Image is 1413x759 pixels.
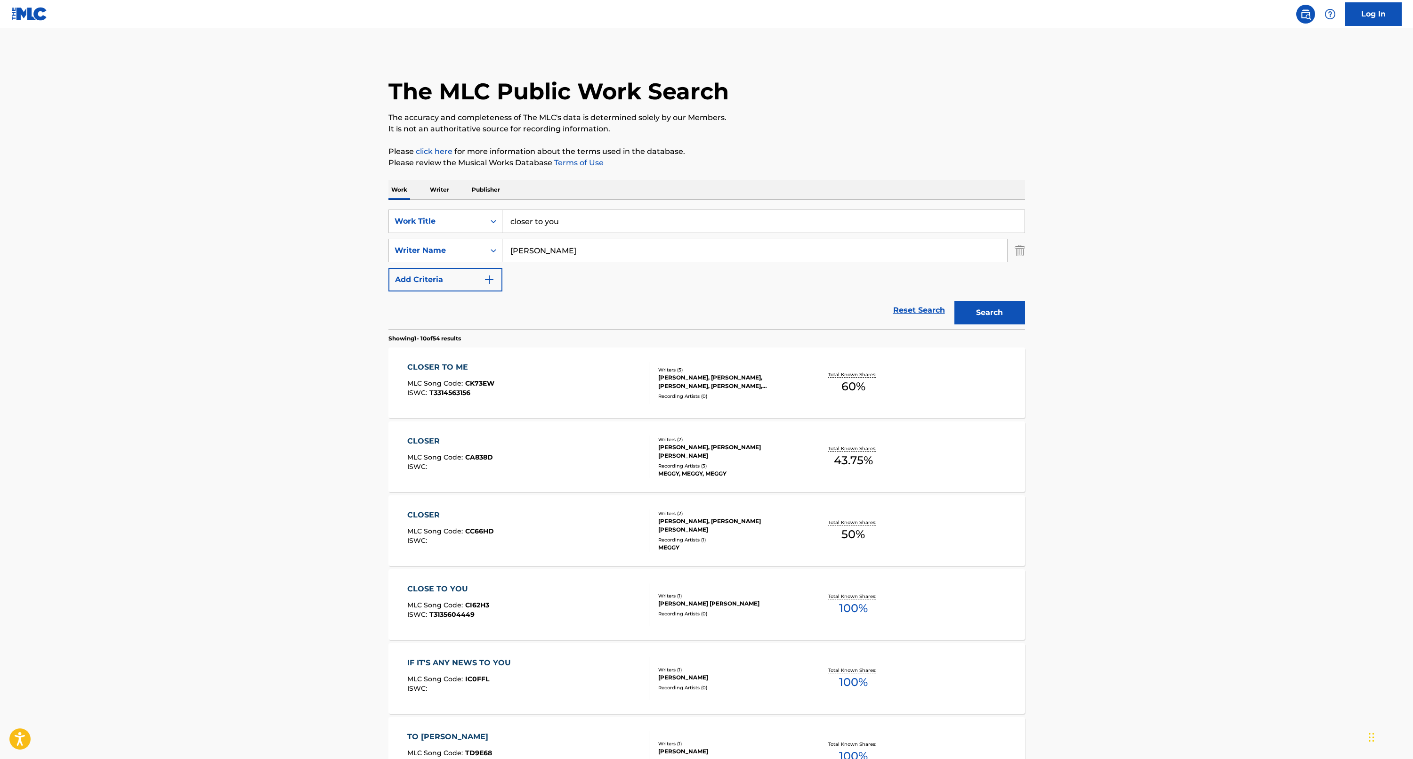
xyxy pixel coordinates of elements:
[407,388,429,397] span: ISWC :
[658,436,800,443] div: Writers ( 2 )
[407,657,516,669] div: IF IT'S ANY NEWS TO YOU
[1015,239,1025,262] img: Delete Criterion
[465,379,494,388] span: CK73EW
[1369,723,1374,751] div: Ziehen
[658,393,800,400] div: Recording Artists ( 0 )
[658,536,800,543] div: Recording Artists ( 1 )
[388,112,1025,123] p: The accuracy and completeness of The MLC's data is determined solely by our Members.
[416,147,452,156] a: click here
[658,469,800,478] div: MEGGY, MEGGY, MEGGY
[834,452,873,469] span: 43.75 %
[388,421,1025,492] a: CLOSERMLC Song Code:CA838DISWC:Writers (2)[PERSON_NAME], [PERSON_NAME] [PERSON_NAME]Recording Art...
[465,601,489,609] span: CI62H3
[388,334,461,343] p: Showing 1 - 10 of 54 results
[658,443,800,460] div: [PERSON_NAME], [PERSON_NAME] [PERSON_NAME]
[552,158,604,167] a: Terms of Use
[407,601,465,609] span: MLC Song Code :
[658,684,800,691] div: Recording Artists ( 0 )
[388,180,410,200] p: Work
[839,600,868,617] span: 100 %
[954,301,1025,324] button: Search
[388,123,1025,135] p: It is not an authoritative source for recording information.
[407,583,489,595] div: CLOSE TO YOU
[388,146,1025,157] p: Please for more information about the terms used in the database.
[388,643,1025,714] a: IF IT'S ANY NEWS TO YOUMLC Song Code:IC0FFLISWC:Writers (1)[PERSON_NAME]Recording Artists (0)Tota...
[1366,714,1413,759] div: Chat-Widget
[427,180,452,200] p: Writer
[828,371,879,378] p: Total Known Shares:
[388,495,1025,566] a: CLOSERMLC Song Code:CC66HDISWC:Writers (2)[PERSON_NAME], [PERSON_NAME] [PERSON_NAME]Recording Art...
[407,675,465,683] span: MLC Song Code :
[1366,714,1413,759] iframe: Chat Widget
[658,510,800,517] div: Writers ( 2 )
[658,543,800,552] div: MEGGY
[658,740,800,747] div: Writers ( 1 )
[429,388,470,397] span: T3314563156
[484,274,495,285] img: 9d2ae6d4665cec9f34b9.svg
[469,180,503,200] p: Publisher
[11,7,48,21] img: MLC Logo
[407,379,465,388] span: MLC Song Code :
[658,610,800,617] div: Recording Artists ( 0 )
[407,684,429,693] span: ISWC :
[407,527,465,535] span: MLC Song Code :
[839,674,868,691] span: 100 %
[465,453,493,461] span: CA838D
[388,268,502,291] button: Add Criteria
[841,378,865,395] span: 60 %
[388,157,1025,169] p: Please review the Musical Works Database
[407,436,493,447] div: CLOSER
[658,592,800,599] div: Writers ( 1 )
[658,373,800,390] div: [PERSON_NAME], [PERSON_NAME], [PERSON_NAME], [PERSON_NAME], [PERSON_NAME]
[395,245,479,256] div: Writer Name
[388,347,1025,418] a: CLOSER TO MEMLC Song Code:CK73EWISWC:T3314563156Writers (5)[PERSON_NAME], [PERSON_NAME], [PERSON_...
[658,673,800,682] div: [PERSON_NAME]
[1296,5,1315,24] a: Public Search
[1300,8,1311,20] img: search
[465,675,489,683] span: IC0FFL
[407,731,493,743] div: TO [PERSON_NAME]
[828,445,879,452] p: Total Known Shares:
[407,362,494,373] div: CLOSER TO ME
[407,453,465,461] span: MLC Song Code :
[658,366,800,373] div: Writers ( 5 )
[888,300,950,321] a: Reset Search
[407,610,429,619] span: ISWC :
[658,462,800,469] div: Recording Artists ( 3 )
[1345,2,1402,26] a: Log In
[658,666,800,673] div: Writers ( 1 )
[429,610,475,619] span: T3135604449
[407,749,465,757] span: MLC Song Code :
[388,77,729,105] h1: The MLC Public Work Search
[465,749,492,757] span: TD9E68
[828,593,879,600] p: Total Known Shares:
[407,509,494,521] div: CLOSER
[658,517,800,534] div: [PERSON_NAME], [PERSON_NAME] [PERSON_NAME]
[1321,5,1340,24] div: Help
[828,519,879,526] p: Total Known Shares:
[658,747,800,756] div: [PERSON_NAME]
[841,526,865,543] span: 50 %
[828,741,879,748] p: Total Known Shares:
[388,210,1025,329] form: Search Form
[407,462,429,471] span: ISWC :
[658,599,800,608] div: [PERSON_NAME] [PERSON_NAME]
[828,667,879,674] p: Total Known Shares:
[388,569,1025,640] a: CLOSE TO YOUMLC Song Code:CI62H3ISWC:T3135604449Writers (1)[PERSON_NAME] [PERSON_NAME]Recording A...
[395,216,479,227] div: Work Title
[407,536,429,545] span: ISWC :
[1324,8,1336,20] img: help
[465,527,494,535] span: CC66HD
